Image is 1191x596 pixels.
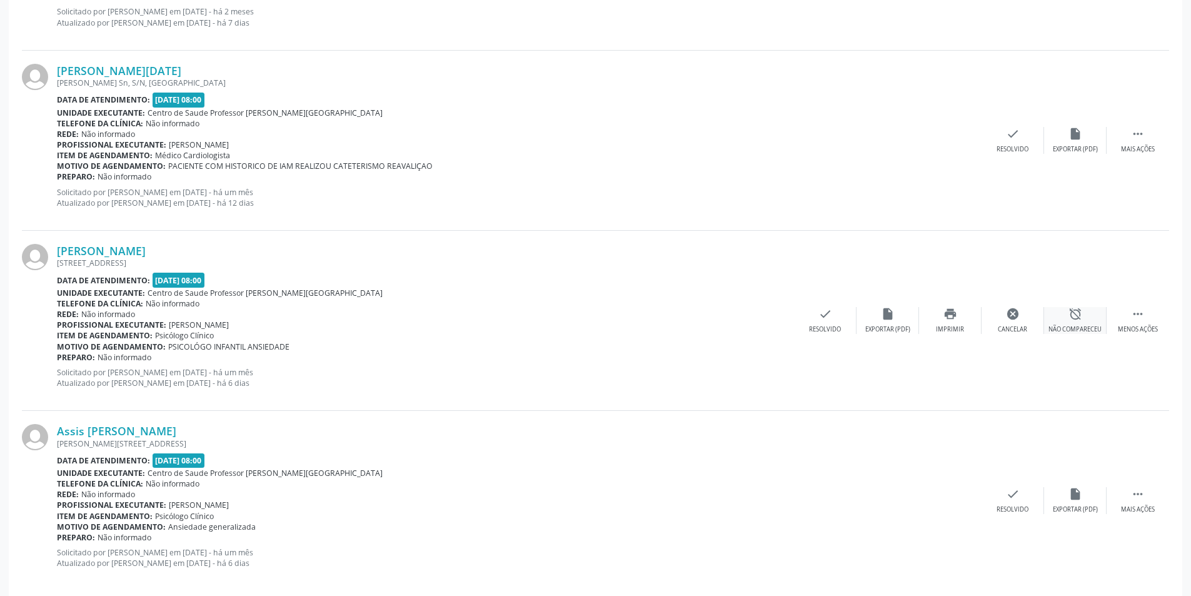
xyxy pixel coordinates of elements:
[57,64,181,78] a: [PERSON_NAME][DATE]
[81,309,135,320] span: Não informado
[57,478,143,489] b: Telefone da clínica:
[146,478,199,489] span: Não informado
[81,489,135,500] span: Não informado
[818,307,832,321] i: check
[98,352,151,363] span: Não informado
[57,139,166,150] b: Profissional executante:
[153,273,205,287] span: [DATE] 08:00
[1131,307,1145,321] i: 
[57,438,982,449] div: [PERSON_NAME][STREET_ADDRESS]
[57,455,150,466] b: Data de atendimento:
[1121,145,1155,154] div: Mais ações
[22,424,48,450] img: img
[1006,307,1020,321] i: cancel
[1006,487,1020,501] i: check
[1068,487,1082,501] i: insert_drive_file
[57,424,176,438] a: Assis [PERSON_NAME]
[997,145,1028,154] div: Resolvido
[1131,487,1145,501] i: 
[57,161,166,171] b: Motivo de agendamento:
[57,330,153,341] b: Item de agendamento:
[169,139,229,150] span: [PERSON_NAME]
[998,325,1027,334] div: Cancelar
[153,453,205,468] span: [DATE] 08:00
[155,511,214,522] span: Psicólogo Clínico
[1121,505,1155,514] div: Mais ações
[57,118,143,129] b: Telefone da clínica:
[57,298,143,309] b: Telefone da clínica:
[57,187,982,208] p: Solicitado por [PERSON_NAME] em [DATE] - há um mês Atualizado por [PERSON_NAME] em [DATE] - há 12...
[169,320,229,330] span: [PERSON_NAME]
[98,171,151,182] span: Não informado
[148,288,383,298] span: Centro de Saude Professor [PERSON_NAME][GEOGRAPHIC_DATA]
[57,352,95,363] b: Preparo:
[22,244,48,270] img: img
[57,341,166,352] b: Motivo de agendamento:
[168,161,433,171] span: PACIENTE COM HISTORICO DE IAM REALIZOU CATETERISMO REAVALIÇAO
[155,330,214,341] span: Psicólogo Clínico
[881,307,895,321] i: insert_drive_file
[943,307,957,321] i: print
[57,489,79,500] b: Rede:
[57,522,166,532] b: Motivo de agendamento:
[57,108,145,118] b: Unidade executante:
[57,367,794,388] p: Solicitado por [PERSON_NAME] em [DATE] - há um mês Atualizado por [PERSON_NAME] em [DATE] - há 6 ...
[148,468,383,478] span: Centro de Saude Professor [PERSON_NAME][GEOGRAPHIC_DATA]
[997,505,1028,514] div: Resolvido
[57,78,982,88] div: [PERSON_NAME] Sn, S/N, [GEOGRAPHIC_DATA]
[57,171,95,182] b: Preparo:
[1118,325,1158,334] div: Menos ações
[57,309,79,320] b: Rede:
[57,320,166,330] b: Profissional executante:
[809,325,841,334] div: Resolvido
[1053,145,1098,154] div: Exportar (PDF)
[57,468,145,478] b: Unidade executante:
[168,522,256,532] span: Ansiedade generalizada
[57,94,150,105] b: Data de atendimento:
[865,325,910,334] div: Exportar (PDF)
[57,244,146,258] a: [PERSON_NAME]
[57,150,153,161] b: Item de agendamento:
[1131,127,1145,141] i: 
[146,298,199,309] span: Não informado
[1006,127,1020,141] i: check
[57,129,79,139] b: Rede:
[57,511,153,522] b: Item de agendamento:
[155,150,230,161] span: Médico Cardiologista
[57,500,166,510] b: Profissional executante:
[1048,325,1102,334] div: Não compareceu
[1068,127,1082,141] i: insert_drive_file
[148,108,383,118] span: Centro de Saude Professor [PERSON_NAME][GEOGRAPHIC_DATA]
[1068,307,1082,321] i: alarm_off
[57,532,95,543] b: Preparo:
[57,258,794,268] div: [STREET_ADDRESS]
[22,64,48,90] img: img
[168,341,289,352] span: PSICOLÓGO INFANTIL ANSIEDADE
[57,275,150,286] b: Data de atendimento:
[57,547,982,568] p: Solicitado por [PERSON_NAME] em [DATE] - há um mês Atualizado por [PERSON_NAME] em [DATE] - há 6 ...
[98,532,151,543] span: Não informado
[57,288,145,298] b: Unidade executante:
[153,93,205,107] span: [DATE] 08:00
[57,6,982,28] p: Solicitado por [PERSON_NAME] em [DATE] - há 2 meses Atualizado por [PERSON_NAME] em [DATE] - há 7...
[146,118,199,129] span: Não informado
[81,129,135,139] span: Não informado
[169,500,229,510] span: [PERSON_NAME]
[1053,505,1098,514] div: Exportar (PDF)
[936,325,964,334] div: Imprimir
